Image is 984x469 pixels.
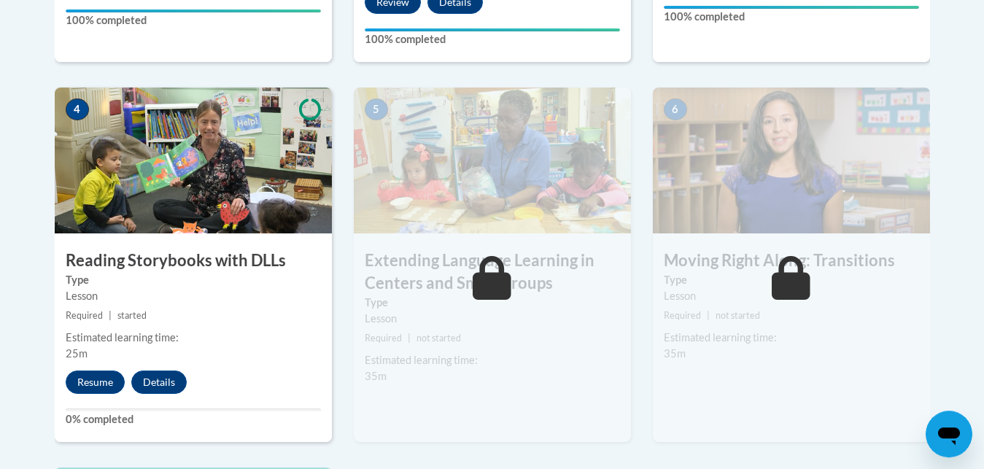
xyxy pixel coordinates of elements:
[66,288,321,304] div: Lesson
[66,9,321,12] div: Your progress
[66,310,103,321] span: Required
[664,310,701,321] span: Required
[716,310,760,321] span: not started
[365,333,402,344] span: Required
[408,333,411,344] span: |
[66,12,321,28] label: 100% completed
[365,370,387,382] span: 35m
[707,310,710,321] span: |
[653,249,930,272] h3: Moving Right Along: Transitions
[66,371,125,394] button: Resume
[354,249,631,295] h3: Extending Language Learning in Centers and Small Groups
[55,249,332,272] h3: Reading Storybooks with DLLs
[365,311,620,327] div: Lesson
[653,88,930,233] img: Course Image
[664,272,919,288] label: Type
[664,9,919,25] label: 100% completed
[664,6,919,9] div: Your progress
[365,98,388,120] span: 5
[109,310,112,321] span: |
[354,88,631,233] img: Course Image
[664,330,919,346] div: Estimated learning time:
[131,371,187,394] button: Details
[117,310,147,321] span: started
[66,411,321,427] label: 0% completed
[66,330,321,346] div: Estimated learning time:
[66,347,88,360] span: 25m
[55,88,332,233] img: Course Image
[926,411,972,457] iframe: Button to launch messaging window
[365,31,620,47] label: 100% completed
[417,333,461,344] span: not started
[664,347,686,360] span: 35m
[664,288,919,304] div: Lesson
[66,98,89,120] span: 4
[365,295,620,311] label: Type
[365,28,620,31] div: Your progress
[365,352,620,368] div: Estimated learning time:
[66,272,321,288] label: Type
[664,98,687,120] span: 6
